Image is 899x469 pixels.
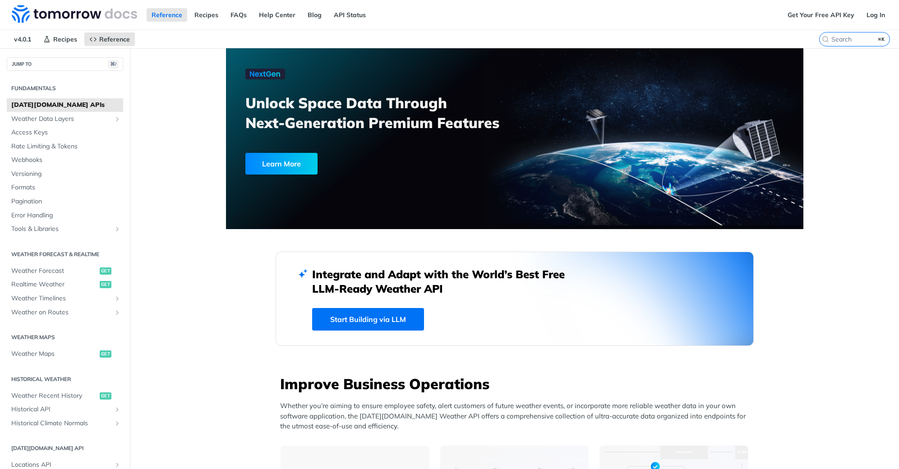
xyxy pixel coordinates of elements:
a: Tools & LibrariesShow subpages for Tools & Libraries [7,222,123,236]
h2: Integrate and Adapt with the World’s Best Free LLM-Ready Weather API [312,267,578,296]
span: Pagination [11,197,121,206]
span: Formats [11,183,121,192]
a: Recipes [38,32,82,46]
a: API Status [329,8,371,22]
img: NextGen [245,69,285,79]
a: Help Center [254,8,300,22]
span: Error Handling [11,211,121,220]
span: Access Keys [11,128,121,137]
a: Weather Data LayersShow subpages for Weather Data Layers [7,112,123,126]
button: Show subpages for Locations API [114,461,121,469]
a: Historical APIShow subpages for Historical API [7,403,123,416]
a: Get Your Free API Key [783,8,859,22]
span: get [100,267,111,275]
a: Weather on RoutesShow subpages for Weather on Routes [7,306,123,319]
button: Show subpages for Weather on Routes [114,309,121,316]
h2: Weather Forecast & realtime [7,250,123,258]
a: Blog [303,8,327,22]
span: Weather Data Layers [11,115,111,124]
img: Tomorrow.io Weather API Docs [12,5,137,23]
p: Whether you’re aiming to ensure employee safety, alert customers of future weather events, or inc... [280,401,754,432]
svg: Search [822,36,829,43]
h2: [DATE][DOMAIN_NAME] API [7,444,123,452]
a: Reference [84,32,135,46]
span: Historical API [11,405,111,414]
span: get [100,281,111,288]
span: get [100,350,111,358]
span: Historical Climate Normals [11,419,111,428]
a: Rate Limiting & Tokens [7,140,123,153]
span: Tools & Libraries [11,225,111,234]
span: Weather Forecast [11,267,97,276]
a: Weather TimelinesShow subpages for Weather Timelines [7,292,123,305]
a: Log In [862,8,890,22]
span: Webhooks [11,156,121,165]
div: Learn More [245,153,318,175]
button: Show subpages for Historical API [114,406,121,413]
a: Error Handling [7,209,123,222]
span: Weather Maps [11,349,97,359]
span: Reference [99,35,130,43]
a: Weather Forecastget [7,264,123,278]
a: Historical Climate NormalsShow subpages for Historical Climate Normals [7,417,123,430]
button: Show subpages for Weather Data Layers [114,115,121,123]
a: Versioning [7,167,123,181]
h3: Improve Business Operations [280,374,754,394]
button: Show subpages for Historical Climate Normals [114,420,121,427]
span: Rate Limiting & Tokens [11,142,121,151]
a: Webhooks [7,153,123,167]
kbd: ⌘K [876,35,887,44]
span: Weather Timelines [11,294,111,303]
span: [DATE][DOMAIN_NAME] APIs [11,101,121,110]
a: FAQs [226,8,252,22]
span: v4.0.1 [9,32,36,46]
span: Versioning [11,170,121,179]
button: Show subpages for Tools & Libraries [114,225,121,233]
a: [DATE][DOMAIN_NAME] APIs [7,98,123,112]
span: ⌘/ [108,60,118,68]
a: Pagination [7,195,123,208]
h2: Weather Maps [7,333,123,341]
a: Recipes [189,8,223,22]
span: Realtime Weather [11,280,97,289]
span: Recipes [53,35,77,43]
a: Realtime Weatherget [7,278,123,291]
h3: Unlock Space Data Through Next-Generation Premium Features [245,93,525,133]
button: Show subpages for Weather Timelines [114,295,121,302]
span: Weather Recent History [11,391,97,400]
a: Weather Mapsget [7,347,123,361]
a: Weather Recent Historyget [7,389,123,403]
span: Weather on Routes [11,308,111,317]
a: Learn More [245,153,469,175]
a: Reference [147,8,187,22]
a: Start Building via LLM [312,308,424,331]
h2: Fundamentals [7,84,123,92]
h2: Historical Weather [7,375,123,383]
a: Formats [7,181,123,194]
button: JUMP TO⌘/ [7,57,123,71]
a: Access Keys [7,126,123,139]
span: get [100,392,111,400]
